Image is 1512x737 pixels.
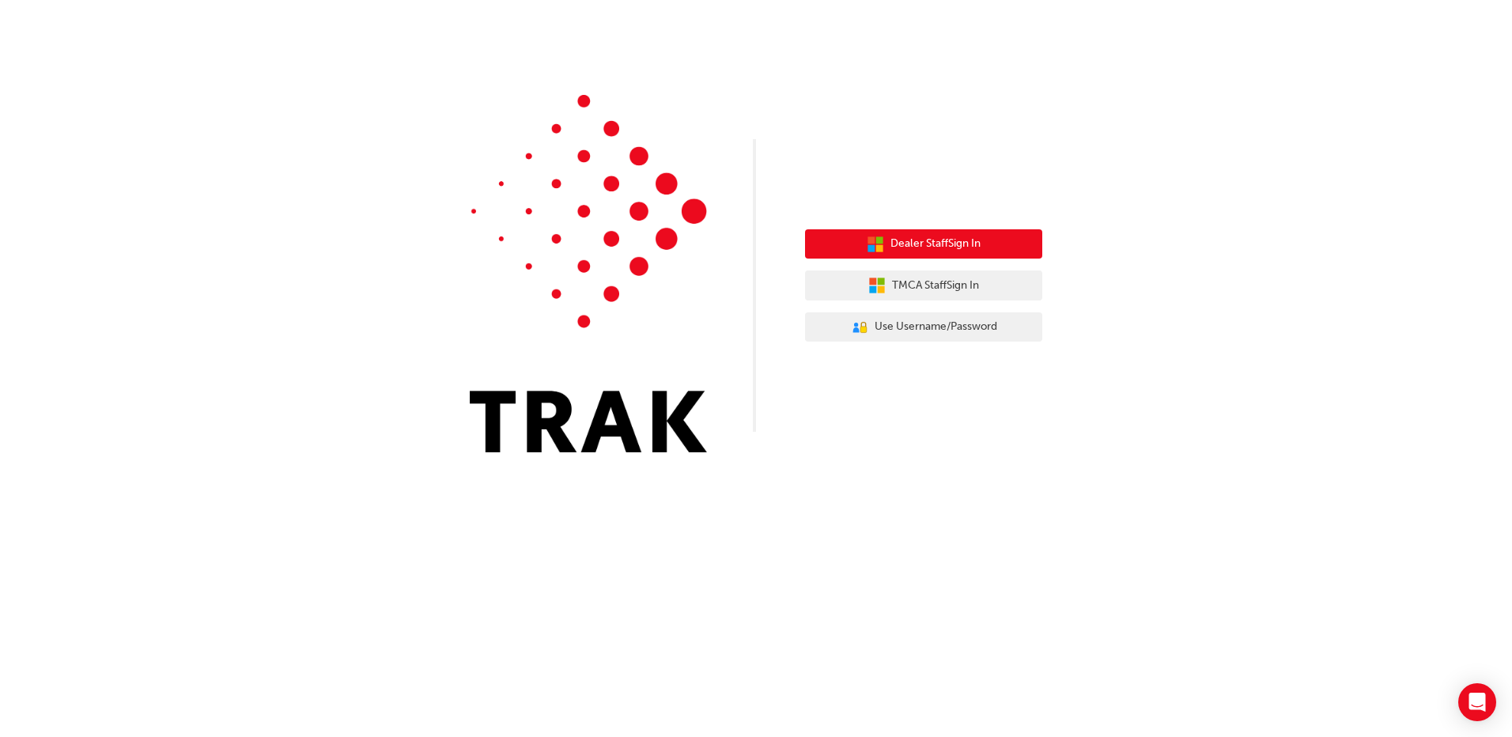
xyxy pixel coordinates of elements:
[875,318,997,336] span: Use Username/Password
[805,312,1042,342] button: Use Username/Password
[805,229,1042,259] button: Dealer StaffSign In
[1458,683,1496,721] div: Open Intercom Messenger
[890,235,981,253] span: Dealer Staff Sign In
[470,95,707,452] img: Trak
[892,277,979,295] span: TMCA Staff Sign In
[805,270,1042,300] button: TMCA StaffSign In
